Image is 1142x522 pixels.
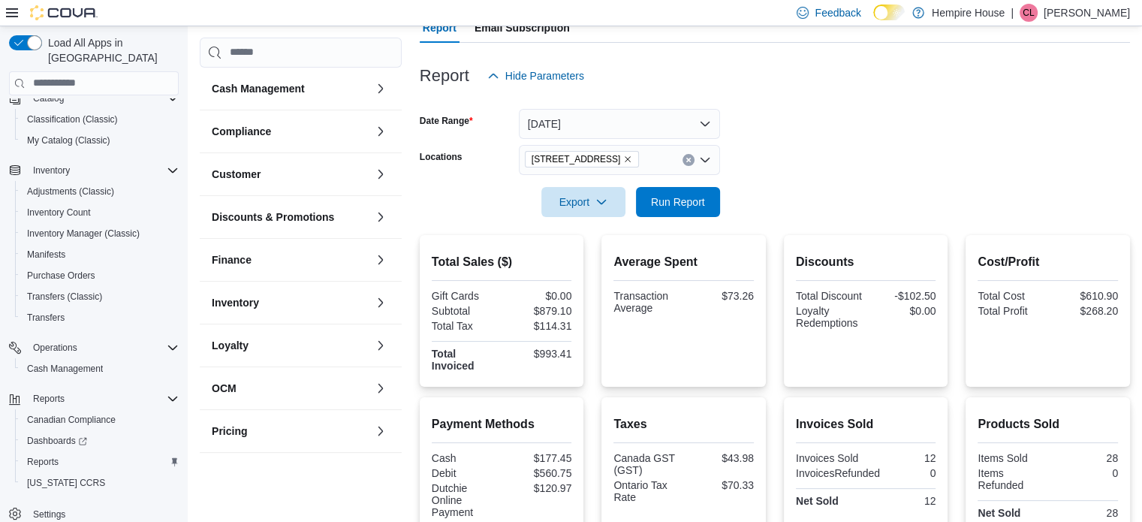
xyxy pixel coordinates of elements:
button: OCM [372,379,390,397]
span: My Catalog (Classic) [27,134,110,146]
span: Feedback [815,5,860,20]
span: CL [1023,4,1034,22]
span: Reports [21,453,179,471]
h2: Discounts [796,253,936,271]
h3: Pricing [212,424,247,439]
div: $0.00 [505,290,571,302]
button: Customer [372,165,390,183]
span: My Catalog (Classic) [21,131,179,149]
div: Ontario Tax Rate [613,479,680,503]
a: My Catalog (Classic) [21,131,116,149]
a: Inventory Count [21,204,97,222]
div: Gift Cards [432,290,499,302]
span: [US_STATE] CCRS [27,477,105,489]
button: Finance [372,251,390,269]
button: Reports [27,390,71,408]
a: Transfers [21,309,71,327]
button: Catalog [3,88,185,109]
h2: Total Sales ($) [432,253,572,271]
a: Adjustments (Classic) [21,183,120,201]
div: $993.41 [505,348,571,360]
h3: Compliance [212,124,271,139]
span: Catalog [27,89,179,107]
div: Items Refunded [978,467,1044,491]
div: $43.98 [687,452,754,464]
span: Dark Mode [873,20,874,21]
label: Locations [420,151,463,163]
button: Export [541,187,625,217]
span: Transfers (Classic) [21,288,179,306]
button: Remove 18 Mill Street West from selection in this group [623,155,632,164]
span: Settings [33,508,65,520]
span: Reports [27,456,59,468]
strong: Net Sold [978,507,1020,519]
div: Invoices Sold [796,452,863,464]
div: Chris Lochan [1020,4,1038,22]
div: $0.00 [869,305,936,317]
div: $177.45 [505,452,571,464]
button: Compliance [212,124,369,139]
span: Purchase Orders [27,270,95,282]
span: Reports [27,390,179,408]
h2: Average Spent [613,253,754,271]
div: $268.20 [1051,305,1118,317]
button: Inventory [27,161,76,180]
button: Inventory [212,295,369,310]
span: Load All Apps in [GEOGRAPHIC_DATA] [42,35,179,65]
div: 28 [1051,452,1118,464]
div: 28 [1051,507,1118,519]
div: 12 [869,452,936,464]
span: Canadian Compliance [21,411,179,429]
div: Total Profit [978,305,1044,317]
button: [US_STATE] CCRS [15,472,185,493]
h2: Products Sold [978,415,1118,433]
h2: Taxes [613,415,754,433]
button: Canadian Compliance [15,409,185,430]
a: Manifests [21,246,71,264]
span: Transfers (Classic) [27,291,102,303]
span: Inventory Manager (Classic) [27,228,140,240]
a: Purchase Orders [21,267,101,285]
h3: Cash Management [212,81,305,96]
button: Adjustments (Classic) [15,181,185,202]
span: Inventory [33,164,70,177]
button: Hide Parameters [481,61,590,91]
button: Cash Management [212,81,369,96]
span: Inventory Manager (Classic) [21,225,179,243]
div: Total Cost [978,290,1044,302]
div: InvoicesRefunded [796,467,880,479]
span: Manifests [21,246,179,264]
button: My Catalog (Classic) [15,130,185,151]
span: Email Subscription [475,13,570,43]
span: Purchase Orders [21,267,179,285]
button: Catalog [27,89,70,107]
div: -$102.50 [869,290,936,302]
button: Clear input [682,154,695,166]
span: Cash Management [21,360,179,378]
button: Loyalty [372,336,390,355]
h3: Inventory [212,295,259,310]
p: [PERSON_NAME] [1044,4,1130,22]
button: Compliance [372,122,390,140]
button: Open list of options [699,154,711,166]
button: Purchase Orders [15,265,185,286]
button: Reports [15,451,185,472]
div: $114.31 [505,320,571,332]
button: Pricing [212,424,369,439]
div: Total Tax [432,320,499,332]
button: Discounts & Promotions [212,210,369,225]
a: Classification (Classic) [21,110,124,128]
span: Run Report [651,195,705,210]
span: Reports [33,393,65,405]
span: Classification (Classic) [27,113,118,125]
button: Cash Management [15,358,185,379]
span: Transfers [21,309,179,327]
p: | [1011,4,1014,22]
a: Canadian Compliance [21,411,122,429]
button: Cash Management [372,80,390,98]
div: 0 [1051,467,1118,479]
span: Operations [33,342,77,354]
div: Dutchie Online Payment [432,482,499,518]
span: [STREET_ADDRESS] [532,152,621,167]
h3: Finance [212,252,252,267]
